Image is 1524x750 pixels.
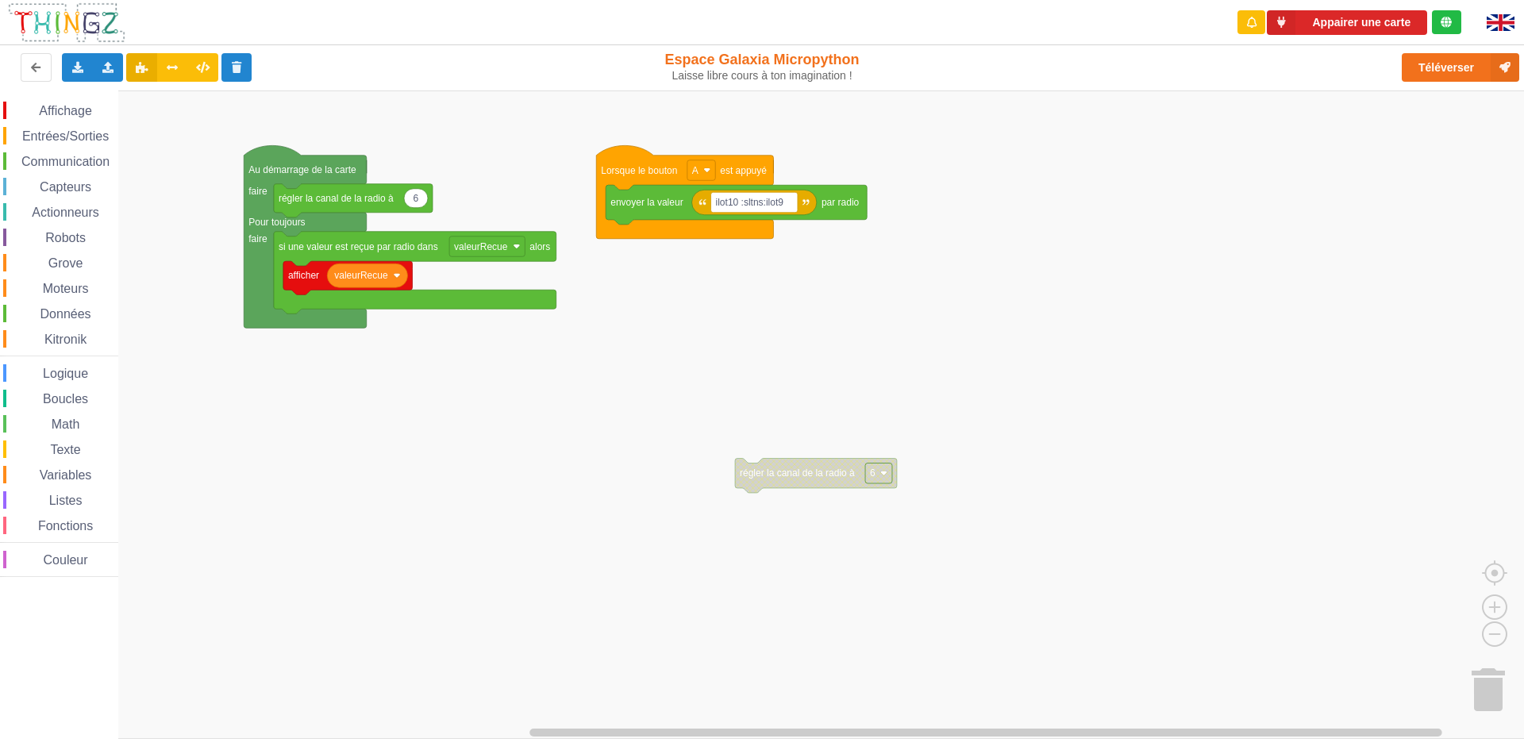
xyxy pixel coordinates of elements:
[38,307,94,321] span: Données
[1402,53,1519,82] button: Téléverser
[19,155,112,168] span: Communication
[7,2,126,44] img: thingz_logo.png
[610,197,683,208] text: envoyer la valeur
[1432,10,1461,34] div: Tu es connecté au serveur de création de Thingz
[41,553,90,567] span: Couleur
[48,443,83,456] span: Texte
[716,197,784,208] text: ilot10 :sltns:ilot9
[288,270,319,281] text: afficher
[43,231,88,244] span: Robots
[279,240,438,252] text: si une valeur est reçue par radio dans
[692,164,698,175] text: A
[1487,14,1514,31] img: gb.png
[42,333,89,346] span: Kitronik
[37,468,94,482] span: Variables
[46,256,86,270] span: Grove
[279,193,394,204] text: régler la canal de la radio à
[629,69,895,83] div: Laisse libre cours à ton imagination !
[1267,10,1427,35] button: Appairer une carte
[601,164,677,175] text: Lorsque le bouton
[49,417,83,431] span: Math
[720,164,767,175] text: est appuyé
[822,197,860,208] text: par radio
[629,51,895,83] div: Espace Galaxia Micropython
[248,217,305,228] text: Pour toujours
[529,240,550,252] text: alors
[334,270,388,281] text: valeurRecue
[37,180,94,194] span: Capteurs
[29,206,102,219] span: Actionneurs
[40,392,90,406] span: Boucles
[40,367,90,380] span: Logique
[40,282,91,295] span: Moteurs
[454,240,508,252] text: valeurRecue
[36,519,95,533] span: Fonctions
[47,494,85,507] span: Listes
[414,193,419,204] text: 6
[37,104,94,117] span: Affichage
[248,186,267,197] text: faire
[248,233,267,244] text: faire
[740,467,855,479] text: régler la canal de la radio à
[870,467,876,479] text: 6
[248,164,356,175] text: Au démarrage de la carte
[20,129,111,143] span: Entrées/Sorties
